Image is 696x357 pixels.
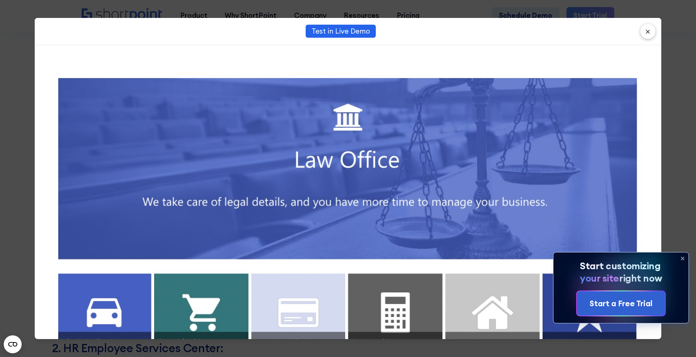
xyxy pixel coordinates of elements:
[659,321,696,357] iframe: Chat Widget
[306,25,376,38] a: Test in Live Demo
[640,24,655,39] button: ×
[577,291,665,316] a: Start a Free Trial
[590,298,652,309] div: Start a Free Trial
[4,335,22,353] button: Open CMP widget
